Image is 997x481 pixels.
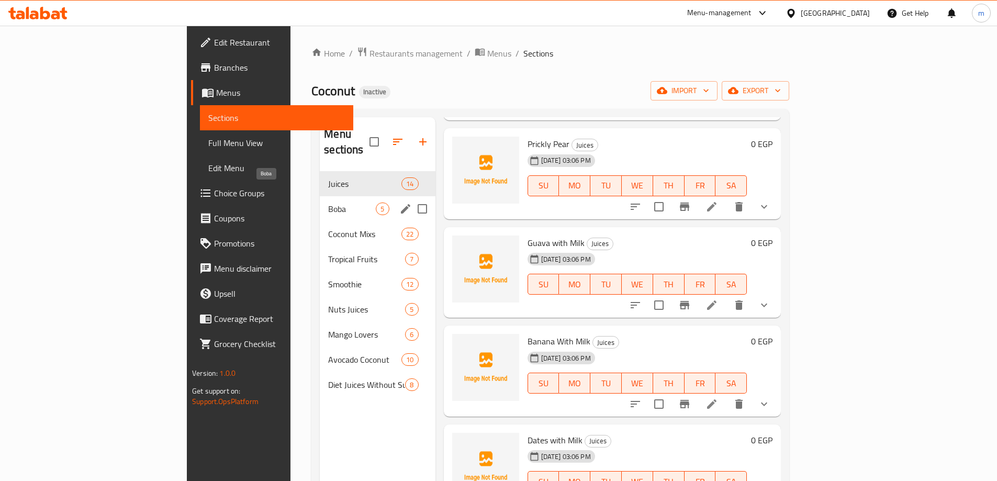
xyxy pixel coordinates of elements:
span: Boba [328,203,376,215]
button: FR [685,175,716,196]
span: WE [626,277,649,292]
span: Sections [523,47,553,60]
span: export [730,84,781,97]
button: show more [752,391,777,417]
a: Coupons [191,206,353,231]
button: SU [528,373,559,394]
div: Diet Juices Without Sugar8 [320,372,435,397]
span: 12 [402,279,418,289]
a: Sections [200,105,353,130]
span: 6 [406,330,418,340]
span: Select all sections [363,131,385,153]
a: Branches [191,55,353,80]
div: items [401,177,418,190]
div: items [401,228,418,240]
button: FR [685,373,716,394]
svg: Show Choices [758,299,770,311]
span: Dates with Milk [528,432,582,448]
span: Tropical Fruits [328,253,405,265]
a: Edit Menu [200,155,353,181]
span: Coconut Mixs [328,228,401,240]
span: import [659,84,709,97]
span: Guava with Milk [528,235,585,251]
a: Restaurants management [357,47,463,60]
button: TH [653,274,685,295]
button: MO [559,373,590,394]
a: Menu disclaimer [191,256,353,281]
div: Smoothie [328,278,401,290]
span: 10 [402,355,418,365]
span: Juices [585,435,611,447]
button: delete [726,194,752,219]
span: Juices [587,238,613,250]
span: Restaurants management [369,47,463,60]
div: Inactive [359,86,390,98]
span: Inactive [359,87,390,96]
span: FR [689,376,712,391]
li: / [467,47,471,60]
button: MO [559,175,590,196]
span: TU [595,376,618,391]
span: MO [563,178,586,193]
div: items [376,203,389,215]
span: Edit Menu [208,162,345,174]
div: items [401,353,418,366]
button: delete [726,293,752,318]
span: Banana With Milk [528,333,590,349]
button: WE [622,373,653,394]
span: SU [532,178,555,193]
button: sort-choices [623,194,648,219]
span: Version: [192,366,218,380]
button: WE [622,274,653,295]
button: sort-choices [623,293,648,318]
svg: Show Choices [758,200,770,213]
div: Nuts Juices5 [320,297,435,322]
span: Grocery Checklist [214,338,345,350]
span: Get support on: [192,384,240,398]
a: Full Menu View [200,130,353,155]
button: SU [528,175,559,196]
button: TU [590,175,622,196]
span: MO [563,277,586,292]
span: [DATE] 03:06 PM [537,452,595,462]
span: Sections [208,111,345,124]
span: Select to update [648,393,670,415]
div: Juices [572,139,598,151]
span: FR [689,178,712,193]
button: Branch-specific-item [672,293,697,318]
button: edit [398,201,413,217]
li: / [516,47,519,60]
span: Diet Juices Without Sugar [328,378,405,391]
div: items [405,253,418,265]
a: Edit menu item [705,200,718,213]
span: Avocado Coconut [328,353,401,366]
span: Choice Groups [214,187,345,199]
button: show more [752,194,777,219]
h6: 0 EGP [751,433,772,448]
span: Select to update [648,196,670,218]
a: Choice Groups [191,181,353,206]
span: Juices [328,177,401,190]
div: Nuts Juices [328,303,405,316]
span: FR [689,277,712,292]
span: SA [720,376,743,391]
nav: Menu sections [320,167,435,401]
span: 1.0.0 [219,366,236,380]
span: WE [626,178,649,193]
button: sort-choices [623,391,648,417]
span: TU [595,178,618,193]
span: TH [657,277,680,292]
span: 8 [406,380,418,390]
span: 5 [406,305,418,315]
div: Tropical Fruits7 [320,247,435,272]
span: Branches [214,61,345,74]
h6: 0 EGP [751,236,772,250]
button: Add section [410,129,435,154]
span: 5 [376,204,388,214]
span: SA [720,277,743,292]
